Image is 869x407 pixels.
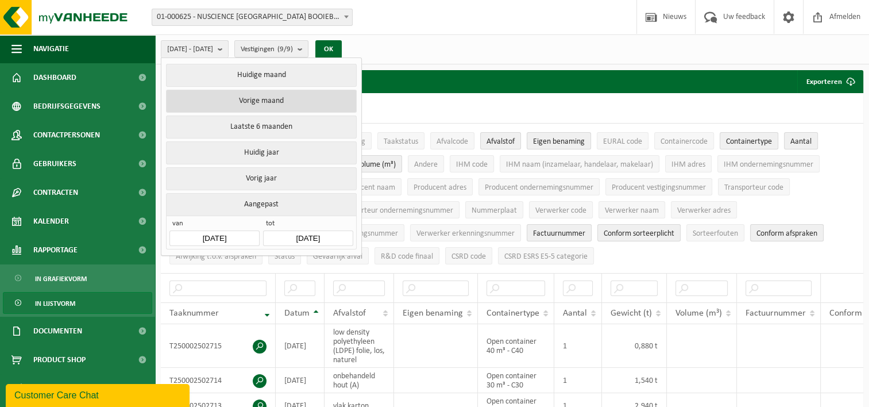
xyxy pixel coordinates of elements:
[161,324,276,368] td: T250002502715
[506,160,653,169] span: IHM naam (inzamelaar, handelaar, makelaar)
[612,183,706,192] span: Producent vestigingsnummer
[480,132,521,149] button: AfvalstofAfvalstof: Activate to sort
[325,324,394,368] td: low density polyethyleen (LDPE) folie, los, naturel
[169,309,219,318] span: Taaknummer
[161,40,229,57] button: [DATE] - [DATE]
[746,309,806,318] span: Factuurnummer
[307,247,369,264] button: Gevaarlijk afval : Activate to sort
[445,247,492,264] button: CSRD codeCSRD code: Activate to sort
[356,160,396,169] span: Volume (m³)
[472,206,517,215] span: Nummerplaat
[342,183,395,192] span: Producent naam
[437,137,468,146] span: Afvalcode
[176,252,256,261] span: Afwijking t.o.v. afspraken
[527,224,592,241] button: FactuurnummerFactuurnummer: Activate to sort
[563,309,587,318] span: Aantal
[602,368,667,393] td: 1,540 t
[152,9,352,25] span: 01-000625 - NUSCIENCE BELGIUM BOOIEBOS - DRONGEN
[166,116,356,139] button: Laatste 6 maanden
[381,252,433,261] span: R&D code finaal
[33,345,86,374] span: Product Shop
[284,309,310,318] span: Datum
[33,63,76,92] span: Dashboard
[33,317,82,345] span: Documenten
[535,206,586,215] span: Verwerker code
[335,178,401,195] button: Producent naamProducent naam: Activate to sort
[498,247,594,264] button: CSRD ESRS E5-5 categorieCSRD ESRS E5-5 categorie: Activate to sort
[686,224,744,241] button: SorteerfoutenSorteerfouten: Activate to sort
[33,34,69,63] span: Navigatie
[671,201,737,218] button: Verwerker adresVerwerker adres: Activate to sort
[325,368,394,393] td: onbehandeld hout (A)
[527,132,591,149] button: Eigen benamingEigen benaming: Activate to sort
[35,268,87,290] span: In grafiekvorm
[605,206,659,215] span: Verwerker naam
[384,137,418,146] span: Taakstatus
[724,160,813,169] span: IHM ondernemingsnummer
[3,267,152,289] a: In grafiekvorm
[533,137,585,146] span: Eigen benaming
[350,155,402,172] button: Volume (m³)Volume (m³): Activate to sort
[597,132,648,149] button: EURAL codeEURAL code: Activate to sort
[456,160,488,169] span: IHM code
[661,137,708,146] span: Containercode
[166,64,356,87] button: Huidige maand
[611,309,652,318] span: Gewicht (t)
[533,229,585,238] span: Factuurnummer
[485,183,593,192] span: Producent ondernemingsnummer
[169,247,262,264] button: Afwijking t.o.v. afsprakenAfwijking t.o.v. afspraken: Activate to sort
[605,178,712,195] button: Producent vestigingsnummerProducent vestigingsnummer: Activate to sort
[416,229,515,238] span: Verwerker erkenningsnummer
[315,40,342,59] button: OK
[268,247,301,264] button: StatusStatus: Activate to sort
[241,41,293,58] span: Vestigingen
[33,374,126,403] span: Acceptatievoorwaarden
[33,149,76,178] span: Gebruikers
[33,236,78,264] span: Rapportage
[169,219,259,231] span: van
[333,309,366,318] span: Afvalstof
[377,132,424,149] button: TaakstatusTaakstatus: Activate to sort
[750,224,824,241] button: Conform afspraken : Activate to sort
[504,252,588,261] span: CSRD ESRS E5-5 categorie
[604,229,674,238] span: Conform sorteerplicht
[6,382,192,407] iframe: chat widget
[784,132,818,149] button: AantalAantal: Activate to sort
[167,41,213,58] span: [DATE] - [DATE]
[654,132,714,149] button: ContainercodeContainercode: Activate to sort
[529,201,593,218] button: Verwerker codeVerwerker code: Activate to sort
[797,70,862,93] button: Exporteren
[718,178,790,195] button: Transporteur codeTransporteur code: Activate to sort
[486,137,515,146] span: Afvalstof
[152,9,353,26] span: 01-000625 - NUSCIENCE BELGIUM BOOIEBOS - DRONGEN
[414,183,466,192] span: Producent adres
[675,309,722,318] span: Volume (m³)
[33,92,101,121] span: Bedrijfsgegevens
[407,178,473,195] button: Producent adresProducent adres: Activate to sort
[166,141,356,164] button: Huidig jaar
[330,201,459,218] button: Transporteur ondernemingsnummerTransporteur ondernemingsnummer : Activate to sort
[263,219,353,231] span: tot
[693,229,738,238] span: Sorteerfouten
[450,155,494,172] button: IHM codeIHM code: Activate to sort
[3,292,152,314] a: In lijstvorm
[671,160,705,169] span: IHM adres
[726,137,772,146] span: Containertype
[756,229,817,238] span: Conform afspraken
[451,252,486,261] span: CSRD code
[313,252,362,261] span: Gevaarlijk afval
[598,201,665,218] button: Verwerker naamVerwerker naam: Activate to sort
[275,252,295,261] span: Status
[336,206,453,215] span: Transporteur ondernemingsnummer
[166,167,356,190] button: Vorig jaar
[277,45,293,53] count: (9/9)
[478,178,600,195] button: Producent ondernemingsnummerProducent ondernemingsnummer: Activate to sort
[234,40,308,57] button: Vestigingen(9/9)
[500,155,659,172] button: IHM naam (inzamelaar, handelaar, makelaar)IHM naam (inzamelaar, handelaar, makelaar): Activate to...
[410,224,521,241] button: Verwerker erkenningsnummerVerwerker erkenningsnummer: Activate to sort
[430,132,474,149] button: AfvalcodeAfvalcode: Activate to sort
[276,368,325,393] td: [DATE]
[465,201,523,218] button: NummerplaatNummerplaat: Activate to sort
[414,160,438,169] span: Andere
